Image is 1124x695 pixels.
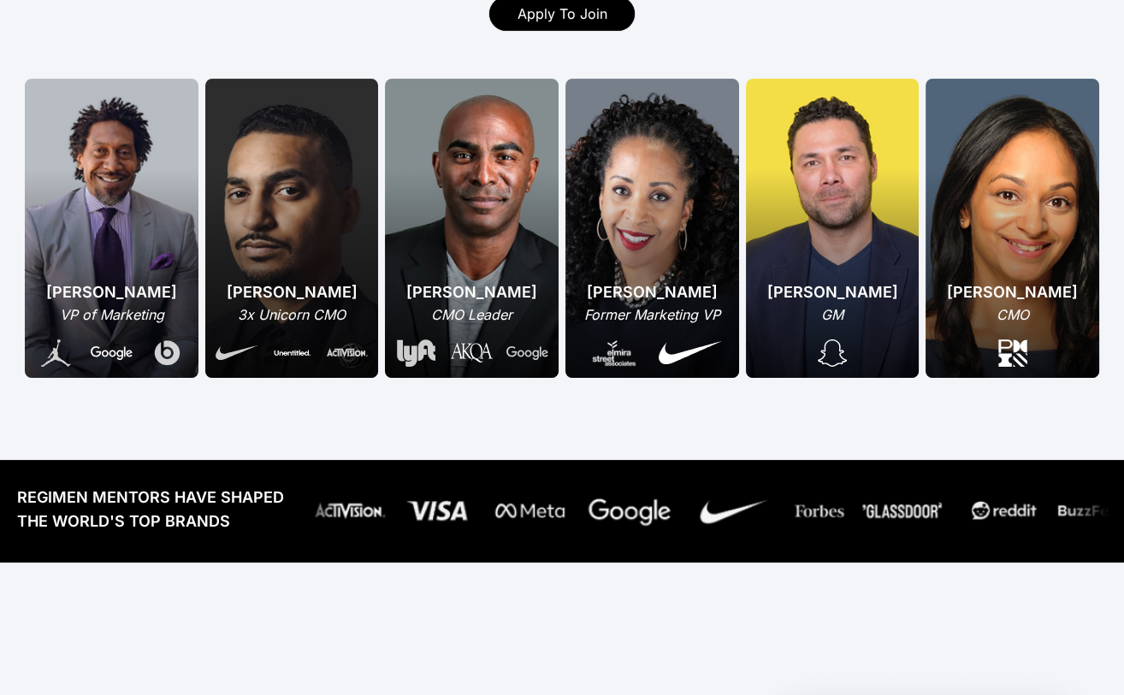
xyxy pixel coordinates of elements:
[35,304,188,325] div: VP of Marketing
[583,304,721,325] div: Former Marketing VP
[17,486,291,537] div: REGIMEN MENTORS HAVE SHAPED THE WORLD'S TOP BRANDS
[216,304,368,325] div: 3x Unicorn CMO
[216,280,368,304] div: [PERSON_NAME]
[947,280,1078,304] div: [PERSON_NAME]
[947,304,1078,325] div: CMO
[395,280,548,304] div: [PERSON_NAME]
[767,304,898,325] div: GM
[395,304,548,325] div: CMO Leader
[583,280,721,304] div: [PERSON_NAME]
[767,280,898,304] div: [PERSON_NAME]
[518,5,607,22] span: Apply To Join
[35,280,188,304] div: [PERSON_NAME]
